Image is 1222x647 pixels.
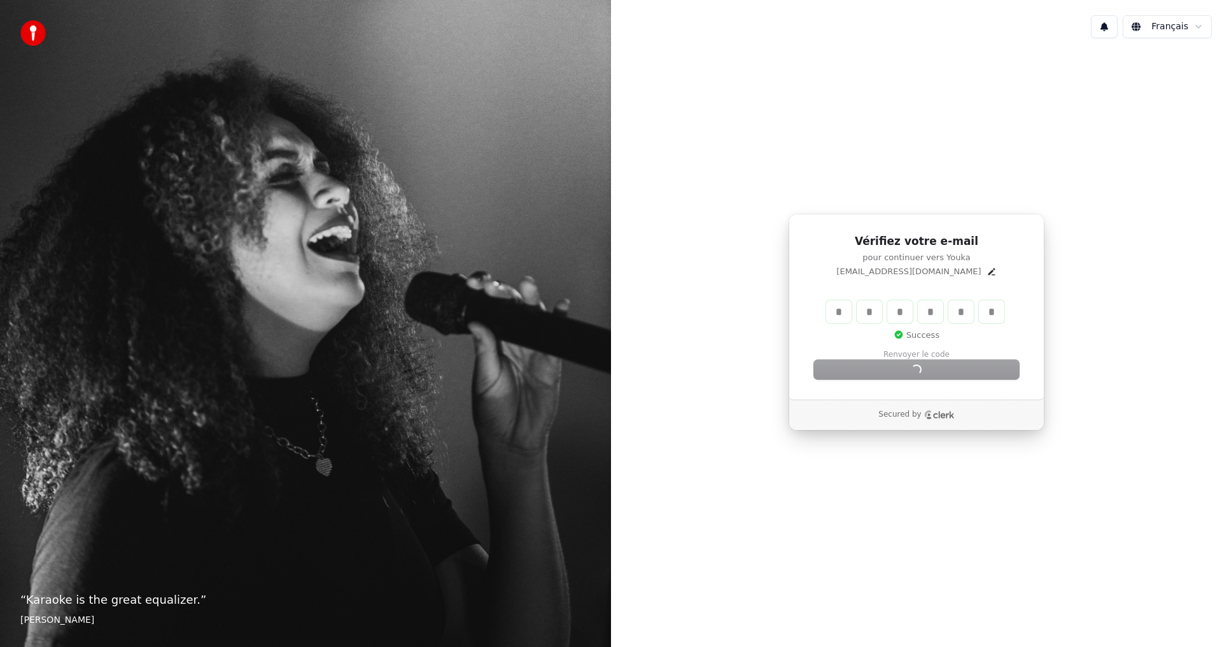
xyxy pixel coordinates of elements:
[987,267,997,277] button: Edit
[20,614,591,627] footer: [PERSON_NAME]
[814,234,1019,249] h1: Vérifiez votre e-mail
[924,410,955,419] a: Clerk logo
[20,20,46,46] img: youka
[836,266,981,277] p: [EMAIL_ADDRESS][DOMAIN_NAME]
[824,298,1007,326] div: Verification code input
[20,591,591,609] p: “ Karaoke is the great equalizer. ”
[894,330,939,341] p: Success
[878,410,921,420] p: Secured by
[814,252,1019,263] p: pour continuer vers Youka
